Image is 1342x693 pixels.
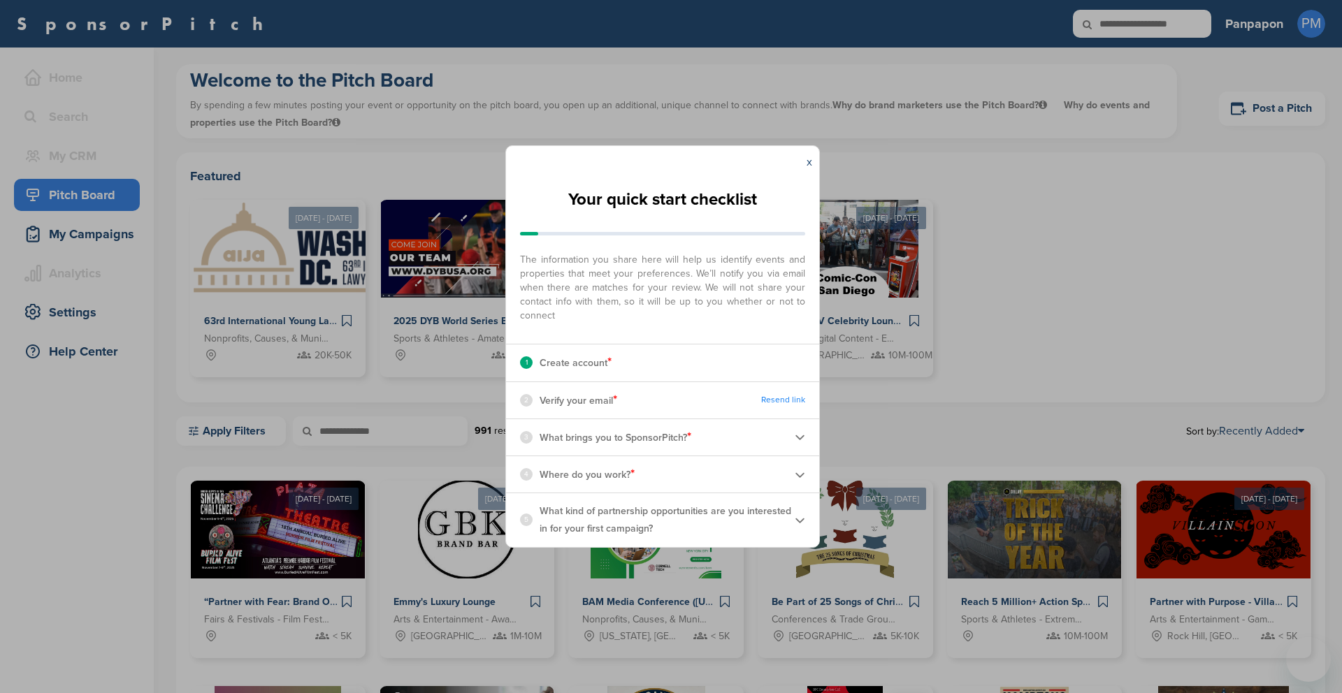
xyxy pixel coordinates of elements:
[540,391,617,409] p: Verify your email
[520,246,805,323] span: The information you share here will help us identify events and properties that meet your prefere...
[795,515,805,525] img: Checklist arrow 2
[540,353,612,372] p: Create account
[795,469,805,480] img: Checklist arrow 2
[520,513,533,526] div: 5
[520,431,533,444] div: 3
[807,155,812,169] a: x
[761,395,805,405] a: Resend link
[540,502,795,537] p: What kind of partnership opportunities are you interested in for your first campaign?
[540,428,691,446] p: What brings you to SponsorPitch?
[520,356,533,369] div: 1
[540,465,635,483] p: Where do you work?
[1286,637,1331,682] iframe: ปุ่มเพื่อเปิดใช้หน้าต่างการส่งข้อความ
[520,468,533,481] div: 4
[795,432,805,442] img: Checklist arrow 2
[520,394,533,407] div: 2
[568,184,757,215] h2: Your quick start checklist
